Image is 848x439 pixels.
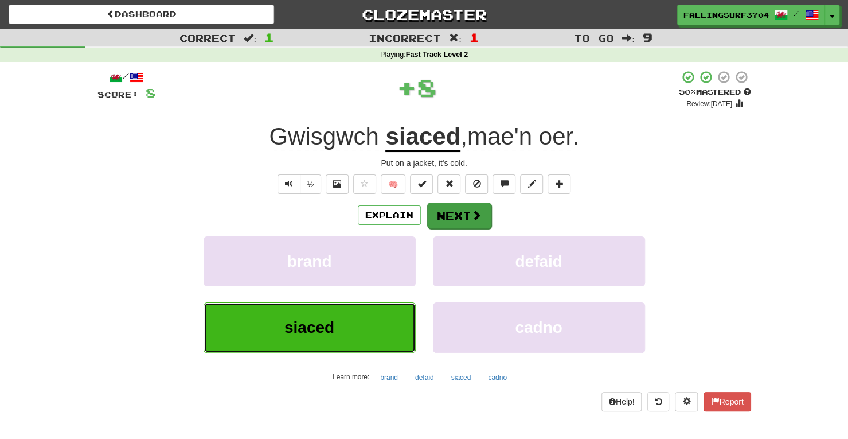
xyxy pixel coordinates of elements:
span: FallingSurf3704 [683,10,768,20]
button: Edit sentence (alt+d) [520,174,543,194]
a: Clozemaster [291,5,557,25]
button: Next [427,203,491,229]
span: Gwisgwch [269,123,378,150]
span: Score: [97,90,139,99]
span: To go [574,32,614,44]
button: Reset to 0% Mastered (alt+r) [437,174,460,194]
button: Show image (alt+x) [326,174,349,194]
button: Discuss sentence (alt+u) [493,174,515,194]
small: Review: [DATE] [686,100,732,108]
span: brand [287,252,332,270]
button: Ignore sentence (alt+i) [465,174,488,194]
button: cadno [433,302,645,352]
span: 9 [643,30,652,44]
button: siaced [204,302,416,352]
button: ½ [300,174,322,194]
a: Dashboard [9,5,274,24]
span: defaid [515,252,562,270]
span: Incorrect [369,32,441,44]
button: 🧠 [381,174,405,194]
span: mae'n [467,123,532,150]
button: siaced [445,369,478,386]
span: 8 [417,73,437,102]
span: 1 [264,30,274,44]
span: : [449,33,462,43]
button: brand [374,369,404,386]
button: Add to collection (alt+a) [548,174,570,194]
button: defaid [433,236,645,286]
button: brand [204,236,416,286]
span: / [794,9,799,17]
div: Put on a jacket, it's cold. [97,157,751,169]
div: Mastered [679,87,751,98]
span: 50 % [679,87,696,96]
span: 8 [146,86,155,100]
button: Round history (alt+y) [647,392,669,411]
span: oer [539,123,572,150]
button: Set this sentence to 100% Mastered (alt+m) [410,174,433,194]
button: cadno [482,369,513,386]
a: FallingSurf3704 / [677,5,825,25]
button: Report [704,392,751,411]
span: + [397,70,417,104]
span: : [244,33,256,43]
span: 1 [470,30,479,44]
button: Help! [601,392,642,411]
button: Favorite sentence (alt+f) [353,174,376,194]
span: Correct [179,32,236,44]
button: Explain [358,205,421,225]
div: Text-to-speech controls [275,174,322,194]
button: defaid [409,369,440,386]
span: : [622,33,635,43]
div: / [97,70,155,84]
span: , . [460,123,579,150]
u: siaced [385,123,460,152]
small: Learn more: [333,373,369,381]
span: siaced [284,318,334,336]
strong: Fast Track Level 2 [406,50,468,59]
span: cadno [515,318,562,336]
button: Play sentence audio (ctl+space) [278,174,300,194]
